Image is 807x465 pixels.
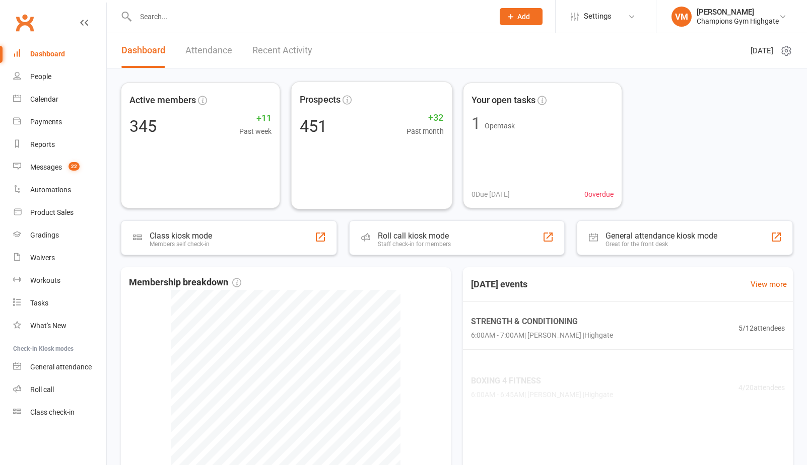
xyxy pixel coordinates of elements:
[239,111,272,126] span: +11
[406,111,443,125] span: +32
[13,43,106,65] a: Dashboard
[378,231,451,241] div: Roll call kiosk mode
[12,10,37,35] a: Clubworx
[13,315,106,337] a: What's New
[121,33,165,68] a: Dashboard
[239,126,272,137] span: Past week
[30,50,65,58] div: Dashboard
[13,88,106,111] a: Calendar
[30,299,48,307] div: Tasks
[30,408,75,416] div: Class check-in
[30,385,54,394] div: Roll call
[129,275,241,290] span: Membership breakdown
[299,92,340,107] span: Prospects
[471,374,613,387] span: BOXING 4 FITNESS
[30,140,55,148] div: Reports
[30,322,66,330] div: What's New
[13,401,106,424] a: Class kiosk mode
[185,33,232,68] a: Attendance
[30,163,62,171] div: Messages
[129,93,196,107] span: Active members
[463,275,535,293] h3: [DATE] events
[13,65,106,88] a: People
[30,231,59,239] div: Gradings
[751,45,773,57] span: [DATE]
[13,156,106,179] a: Messages 22
[472,115,481,131] div: 1
[150,231,212,241] div: Class kiosk mode
[517,13,530,21] span: Add
[13,292,106,315] a: Tasks
[30,95,58,103] div: Calendar
[671,7,692,27] div: VM
[472,189,510,200] span: 0 Due [DATE]
[252,33,312,68] a: Recent Activity
[606,241,717,248] div: Great for the front desk
[30,186,71,194] div: Automations
[150,241,212,248] div: Members self check-in
[738,381,785,393] span: 4 / 20 attendees
[13,356,106,378] a: General attendance kiosk mode
[13,378,106,401] a: Roll call
[30,72,51,81] div: People
[584,5,612,28] span: Settings
[13,269,106,292] a: Workouts
[30,208,74,216] div: Product Sales
[606,231,717,241] div: General attendance kiosk mode
[69,162,80,171] span: 22
[30,254,55,262] div: Waivers
[30,363,92,371] div: General attendance
[738,323,785,334] span: 5 / 12 attendees
[13,247,106,269] a: Waivers
[751,278,787,290] a: View more
[485,122,515,130] span: Open task
[13,133,106,156] a: Reports
[132,10,487,24] input: Search...
[406,125,443,137] span: Past month
[13,111,106,133] a: Payments
[30,276,60,284] div: Workouts
[500,8,543,25] button: Add
[472,93,535,108] span: Your open tasks
[13,201,106,224] a: Product Sales
[697,8,779,17] div: [PERSON_NAME]
[471,315,613,328] span: STRENGTH & CONDITIONING
[129,118,157,134] div: 345
[299,118,327,134] div: 451
[13,179,106,201] a: Automations
[13,224,106,247] a: Gradings
[471,330,613,341] span: 6:00AM - 7:00AM | [PERSON_NAME] | Highgate
[584,189,614,200] span: 0 overdue
[30,118,62,126] div: Payments
[378,241,451,248] div: Staff check-in for members
[697,17,779,26] div: Champions Gym Highgate
[471,389,613,400] span: 6:00AM - 6:45AM | [PERSON_NAME] | Highgate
